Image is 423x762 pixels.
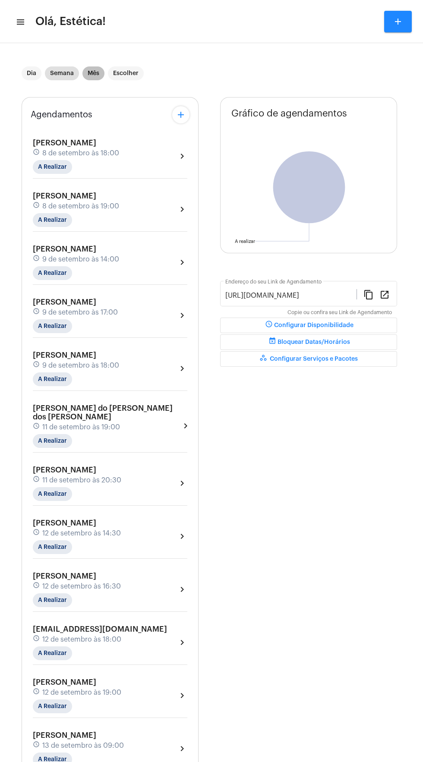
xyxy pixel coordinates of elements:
text: A realizar [235,239,255,244]
mat-icon: chevron_right [177,531,187,542]
mat-chip: Mês [82,66,104,80]
span: [PERSON_NAME] [33,466,96,474]
mat-icon: add [176,110,186,120]
mat-icon: workspaces_outlined [259,354,270,364]
span: 11 de setembro às 20:30 [42,476,121,484]
span: 11 de setembro às 19:00 [42,423,120,431]
mat-chip: A Realizar [33,213,72,227]
mat-icon: schedule [33,475,41,485]
span: 9 de setembro às 17:00 [42,309,118,316]
span: [EMAIL_ADDRESS][DOMAIN_NAME] [33,625,167,633]
mat-icon: chevron_right [177,584,187,595]
mat-icon: schedule [33,255,41,264]
mat-icon: chevron_right [177,743,187,754]
mat-icon: schedule [33,308,41,317]
mat-chip: A Realizar [33,593,72,607]
mat-icon: schedule [33,422,41,432]
span: Gráfico de agendamentos [231,108,347,119]
mat-icon: schedule [33,148,41,158]
span: Agendamentos [31,110,92,120]
mat-icon: schedule [33,741,41,750]
mat-icon: chevron_right [177,478,187,488]
mat-icon: schedule [33,582,41,591]
mat-icon: schedule [33,688,41,697]
mat-icon: chevron_right [177,257,187,268]
mat-icon: chevron_right [177,151,187,161]
mat-icon: schedule [264,320,274,331]
mat-icon: schedule [33,529,41,538]
button: Configurar Disponibilidade [220,318,397,333]
input: Link [225,292,357,299]
span: 8 de setembro às 19:00 [42,202,119,210]
span: Configurar Disponibilidade [264,322,354,328]
mat-chip: A Realizar [33,160,72,174]
mat-chip: A Realizar [33,646,72,660]
mat-icon: schedule [33,202,41,211]
mat-icon: event_busy [267,337,278,347]
mat-chip: A Realizar [33,540,72,554]
span: 12 de setembro às 18:00 [42,636,121,643]
span: [PERSON_NAME] [33,351,96,359]
span: 9 de setembro às 18:00 [42,362,119,369]
span: 12 de setembro às 16:30 [42,583,121,590]
span: [PERSON_NAME] [33,192,96,200]
button: Configurar Serviços e Pacotes [220,351,397,367]
span: 12 de setembro às 19:00 [42,689,121,696]
span: Configurar Serviços e Pacotes [259,356,358,362]
mat-icon: open_in_new [379,289,390,299]
mat-chip: Dia [22,66,41,80]
mat-icon: content_copy [363,289,374,299]
button: Bloquear Datas/Horários [220,334,397,350]
mat-icon: chevron_right [177,204,187,214]
mat-icon: chevron_right [177,637,187,648]
mat-icon: schedule [33,361,41,370]
mat-icon: chevron_right [177,310,187,321]
span: 8 de setembro às 18:00 [42,149,119,157]
span: Bloquear Datas/Horários [267,339,350,345]
span: [PERSON_NAME] [33,139,96,147]
span: 12 de setembro às 14:30 [42,529,121,537]
span: 13 de setembro às 09:00 [42,742,124,749]
mat-chip: Semana [45,66,79,80]
mat-chip: A Realizar [33,434,72,448]
span: [PERSON_NAME] [33,298,96,306]
mat-icon: add [393,16,403,27]
mat-icon: chevron_right [177,690,187,701]
mat-icon: chevron_right [180,421,187,431]
span: [PERSON_NAME] do [PERSON_NAME] dos [PERSON_NAME] [33,404,173,421]
mat-chip: A Realizar [33,487,72,501]
span: [PERSON_NAME] [33,678,96,686]
mat-icon: sidenav icon [16,17,24,27]
span: [PERSON_NAME] [33,245,96,253]
mat-icon: schedule [33,635,41,644]
mat-chip: A Realizar [33,266,72,280]
span: [PERSON_NAME] [33,519,96,527]
mat-chip: Escolher [108,66,144,80]
mat-icon: chevron_right [177,363,187,374]
mat-chip: A Realizar [33,372,72,386]
mat-chip: A Realizar [33,699,72,713]
span: [PERSON_NAME] [33,572,96,580]
mat-hint: Copie ou confira seu Link de Agendamento [287,310,392,316]
mat-chip: A Realizar [33,319,72,333]
span: [PERSON_NAME] [33,731,96,739]
span: Olá, Estética! [35,15,106,28]
span: 9 de setembro às 14:00 [42,255,119,263]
